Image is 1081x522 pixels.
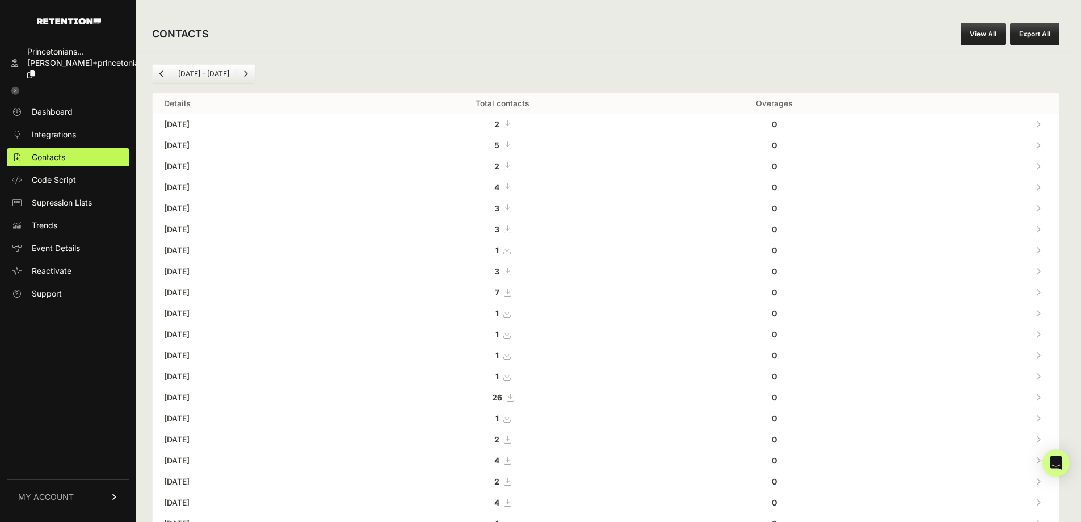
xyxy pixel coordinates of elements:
[32,152,65,163] span: Contacts
[494,119,499,129] strong: 2
[495,329,499,339] strong: 1
[153,219,350,240] td: [DATE]
[494,182,499,192] strong: 4
[495,287,499,297] strong: 7
[153,198,350,219] td: [DATE]
[495,308,499,318] strong: 1
[153,471,350,492] td: [DATE]
[27,58,150,68] span: [PERSON_NAME]+princetonian...
[494,161,499,171] strong: 2
[495,245,499,255] strong: 1
[494,435,499,444] strong: 2
[495,350,510,360] a: 1
[1042,449,1070,477] div: Open Intercom Messenger
[772,119,777,129] strong: 0
[655,93,893,114] th: Overages
[32,288,62,299] span: Support
[7,43,129,83] a: Princetonians... [PERSON_NAME]+princetonian...
[495,371,499,381] strong: 1
[494,477,499,486] strong: 2
[495,245,510,255] a: 1
[772,456,777,465] strong: 0
[7,126,129,144] a: Integrations
[152,26,209,42] h2: CONTACTS
[772,371,777,381] strong: 0
[494,224,511,234] a: 3
[772,308,777,318] strong: 0
[7,171,129,189] a: Code Script
[153,303,350,324] td: [DATE]
[153,492,350,513] td: [DATE]
[37,18,101,24] img: Retention.com
[492,392,502,402] strong: 26
[494,435,511,444] a: 2
[492,392,514,402] a: 26
[171,69,236,78] li: [DATE] - [DATE]
[494,119,511,129] a: 2
[772,182,777,192] strong: 0
[7,285,129,303] a: Support
[32,243,80,254] span: Event Details
[772,266,777,276] strong: 0
[495,414,510,423] a: 1
[772,140,777,150] strong: 0
[772,287,777,297] strong: 0
[772,498,777,507] strong: 0
[7,216,129,235] a: Trends
[153,114,350,135] td: [DATE]
[495,308,510,318] a: 1
[32,129,76,140] span: Integrations
[153,366,350,387] td: [DATE]
[772,203,777,213] strong: 0
[32,174,76,186] span: Code Script
[7,262,129,280] a: Reactivate
[18,491,74,503] span: MY ACCOUNT
[32,220,57,231] span: Trends
[153,324,350,345] td: [DATE]
[772,329,777,339] strong: 0
[153,156,350,177] td: [DATE]
[7,148,129,166] a: Contacts
[494,161,511,171] a: 2
[772,477,777,486] strong: 0
[494,182,511,192] a: 4
[495,329,510,339] a: 1
[1010,23,1059,45] button: Export All
[494,140,511,150] a: 5
[494,266,499,276] strong: 3
[772,224,777,234] strong: 0
[495,371,510,381] a: 1
[153,261,350,282] td: [DATE]
[153,240,350,261] td: [DATE]
[494,203,499,213] strong: 3
[772,392,777,402] strong: 0
[153,387,350,408] td: [DATE]
[772,414,777,423] strong: 0
[237,65,255,83] a: Next
[153,408,350,429] td: [DATE]
[772,245,777,255] strong: 0
[7,479,129,514] a: MY ACCOUNT
[153,282,350,303] td: [DATE]
[494,456,499,465] strong: 4
[32,265,71,277] span: Reactivate
[961,23,1006,45] a: View All
[32,106,73,118] span: Dashboard
[350,93,655,114] th: Total contacts
[27,46,150,57] div: Princetonians...
[153,345,350,366] td: [DATE]
[772,350,777,360] strong: 0
[153,177,350,198] td: [DATE]
[153,65,171,83] a: Previous
[153,450,350,471] td: [DATE]
[153,93,350,114] th: Details
[7,239,129,257] a: Event Details
[495,287,511,297] a: 7
[153,429,350,450] td: [DATE]
[7,194,129,212] a: Supression Lists
[32,197,92,208] span: Supression Lists
[494,498,511,507] a: 4
[153,135,350,156] td: [DATE]
[494,203,511,213] a: 3
[494,477,511,486] a: 2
